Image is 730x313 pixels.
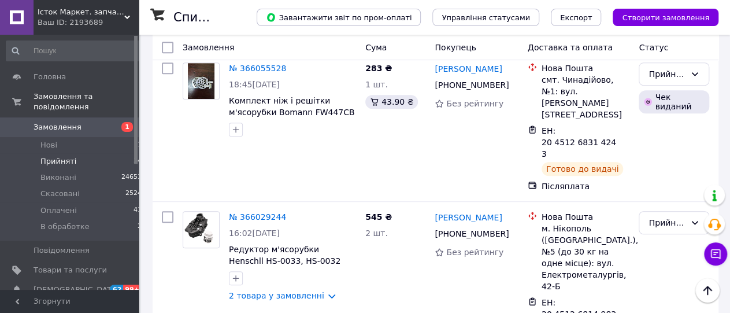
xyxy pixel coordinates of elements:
div: Ваш ID: 2193689 [38,17,139,28]
button: Експорт [551,9,602,26]
span: Створити замовлення [622,13,709,22]
a: [PERSON_NAME] [435,212,502,223]
button: Завантажити звіт по пром-оплаті [257,9,421,26]
button: Створити замовлення [613,9,718,26]
div: 43.90 ₴ [365,95,418,109]
span: Cума [365,43,387,52]
span: 283 ₴ [365,64,392,73]
div: смт. Чинадійово, №1: вул. [PERSON_NAME][STREET_ADDRESS] [542,74,630,120]
button: Чат з покупцем [704,242,727,266]
div: Післяплата [542,181,630,192]
div: м. Нікополь ([GEOGRAPHIC_DATA].), №5 (до 30 кг на одне місце): вул. Електрометалургів, 42-Б [542,223,630,292]
div: Прийнято [649,68,685,80]
span: Статус [639,43,668,52]
span: Експорт [560,13,592,22]
span: Управління статусами [442,13,530,22]
span: 2524 [125,189,142,199]
span: В обработке [40,222,90,232]
span: 16:02[DATE] [229,229,280,238]
span: Виконані [40,172,76,183]
span: 41 [134,205,142,216]
span: 1 [138,140,142,150]
span: Головна [34,72,66,82]
span: 545 ₴ [365,212,392,222]
a: Фото товару [183,62,220,100]
div: [PHONE_NUMBER] [432,77,509,93]
span: 1 шт. [365,80,388,89]
div: [PHONE_NUMBER] [432,226,509,242]
a: № 366055528 [229,64,286,73]
span: [DEMOGRAPHIC_DATA] [34,285,119,295]
span: Товари та послуги [34,265,107,275]
a: Редуктор м'ясорубки Henschll HS-0033, HS-0032 [229,245,340,266]
div: Нова Пошта [542,62,630,74]
img: Фото товару [188,63,215,99]
span: Оплачені [40,205,77,216]
span: Замовлення [34,122,81,132]
span: 99+ [123,285,142,294]
span: ЕН: 20 4512 6831 4243 [542,126,616,159]
h1: Список замовлень [173,10,291,24]
span: 2 шт. [365,229,388,238]
span: Завантажити звіт по пром-оплаті [266,12,412,23]
a: Створити замовлення [601,12,718,21]
span: Покупець [435,43,476,52]
span: 1 [121,122,133,132]
input: Пошук [6,40,143,61]
span: Нові [40,140,57,150]
div: Готово до видачі [542,162,624,176]
a: Фото товару [183,211,220,248]
span: 18:45[DATE] [229,80,280,89]
div: Чек виданий [639,90,709,113]
span: Істок Маркет. запчастини до побутової техніки. [38,7,124,17]
span: 62 [110,285,123,294]
span: 34 [134,156,142,167]
span: Замовлення [183,43,234,52]
span: Без рейтингу [446,248,503,257]
span: Повідомлення [34,245,90,256]
span: 24653 [121,172,142,183]
span: Прийняті [40,156,76,167]
div: Прийнято [649,216,685,229]
a: 2 товара у замовленні [229,291,324,300]
button: Управління статусами [432,9,539,26]
img: Фото товару [183,212,219,248]
a: [PERSON_NAME] [435,63,502,75]
span: Замовлення та повідомлення [34,91,139,112]
span: 2 [138,222,142,232]
span: Скасовані [40,189,80,199]
span: Доставка та оплата [528,43,613,52]
a: № 366029244 [229,212,286,222]
div: Нова Пошта [542,211,630,223]
span: Без рейтингу [446,99,503,108]
button: Наверх [695,278,720,303]
a: Комплект ніж і решітки м'ясорубки Bomann FW447CB [229,96,355,117]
